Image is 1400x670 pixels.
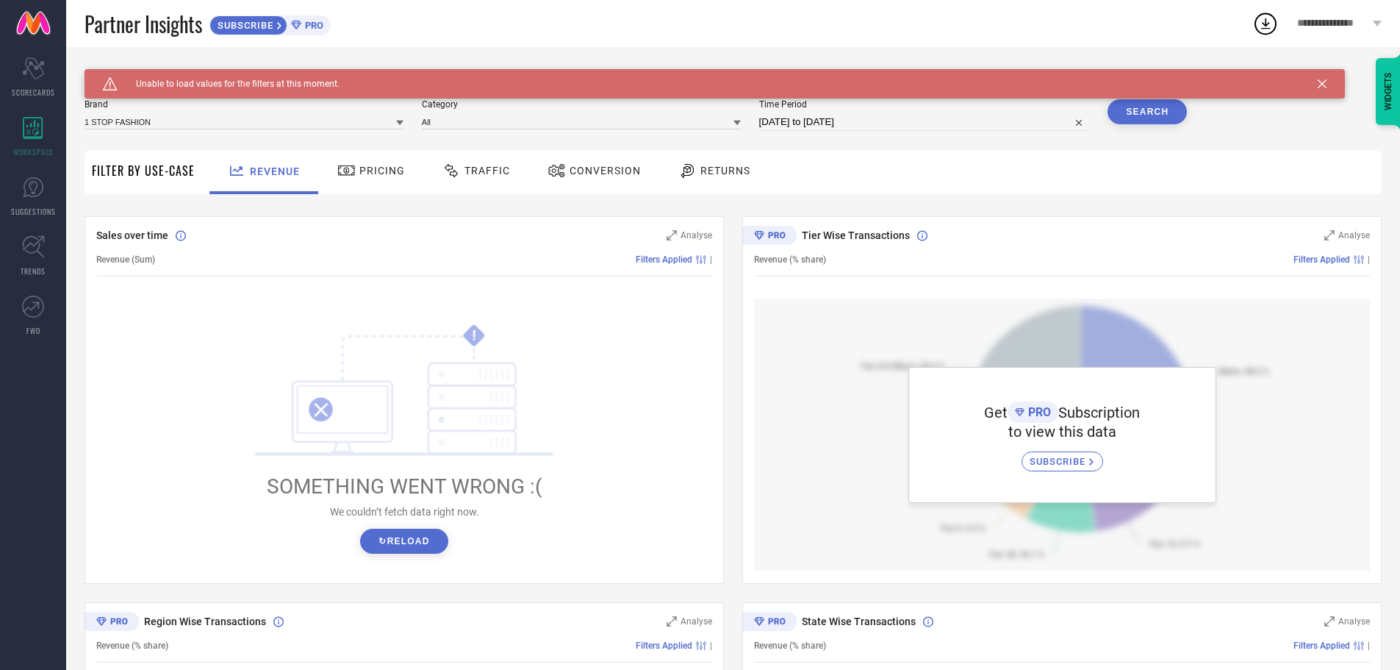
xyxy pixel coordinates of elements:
[710,254,712,265] span: |
[96,229,168,241] span: Sales over time
[330,506,479,518] span: We couldn’t fetch data right now.
[1252,10,1279,37] div: Open download list
[759,113,1090,131] input: Select time period
[250,165,300,177] span: Revenue
[636,254,692,265] span: Filters Applied
[96,641,168,651] span: Revenue (% share)
[1324,230,1335,240] svg: Zoom
[85,9,202,39] span: Partner Insights
[85,612,139,634] div: Premium
[360,529,448,554] button: ↻Reload
[1368,254,1370,265] span: |
[1368,641,1370,651] span: |
[92,162,195,179] span: Filter By Use-Case
[473,327,476,344] tspan: !
[1024,405,1051,419] span: PRO
[1324,616,1335,627] svg: Zoom
[1293,254,1350,265] span: Filters Applied
[267,474,542,499] span: SOMETHING WENT WRONG :(
[12,87,55,98] span: SCORECARDS
[144,616,266,627] span: Region Wise Transactions
[1293,641,1350,651] span: Filters Applied
[667,230,677,240] svg: Zoom
[742,612,797,634] div: Premium
[422,99,741,110] span: Category
[1338,230,1370,240] span: Analyse
[118,79,340,89] span: Unable to load values for the filters at this moment.
[96,254,155,265] span: Revenue (Sum)
[754,254,826,265] span: Revenue (% share)
[700,165,750,177] span: Returns
[1108,99,1187,124] button: Search
[1008,423,1116,441] span: to view this data
[570,165,641,177] span: Conversion
[681,230,712,240] span: Analyse
[11,206,56,217] span: SUGGESTIONS
[754,641,826,651] span: Revenue (% share)
[667,616,677,627] svg: Zoom
[710,641,712,651] span: |
[209,12,331,35] a: SUBSCRIBEPRO
[1022,441,1103,471] a: SUBSCRIBE
[85,99,403,110] span: Brand
[636,641,692,651] span: Filters Applied
[13,146,54,157] span: WORKSPACE
[210,20,277,31] span: SUBSCRIBE
[802,229,910,241] span: Tier Wise Transactions
[984,404,1008,421] span: Get
[742,226,797,248] div: Premium
[1338,616,1370,627] span: Analyse
[1058,404,1140,421] span: Subscription
[26,325,40,336] span: FWD
[359,165,405,177] span: Pricing
[802,616,916,627] span: State Wise Transactions
[301,20,323,31] span: PRO
[759,99,1090,110] span: Time Period
[681,616,712,627] span: Analyse
[1030,456,1089,467] span: SUBSCRIBE
[464,165,510,177] span: Traffic
[85,69,187,81] span: SYSTEM WORKSPACE
[21,265,46,277] span: TRENDS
